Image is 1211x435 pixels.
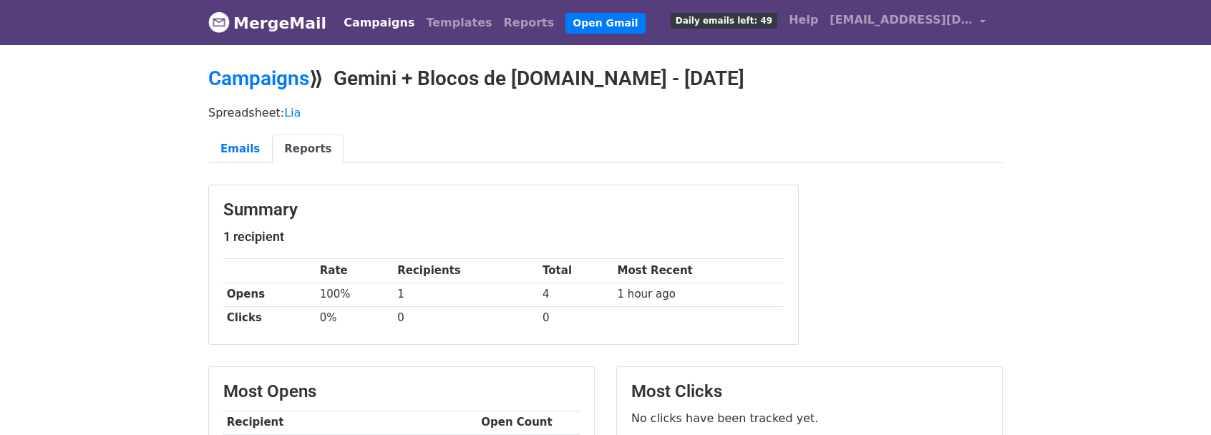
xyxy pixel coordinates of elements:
a: Campaigns [338,9,420,37]
a: Reports [272,135,344,164]
a: Help [783,6,824,34]
p: No clicks have been tracked yet. [631,411,988,426]
th: Clicks [223,306,316,330]
a: Lia [284,106,301,119]
td: 4 [539,283,614,306]
img: MergeMail logo [208,11,230,33]
td: 0 [539,306,614,330]
h5: 1 recipient [223,229,784,245]
td: 0% [316,306,394,330]
a: Daily emails left: 49 [665,6,783,34]
th: Rate [316,259,394,283]
a: MergeMail [208,8,326,38]
a: Campaigns [208,67,309,90]
h3: Most Opens [223,381,580,402]
th: Open Count [477,411,580,434]
span: [EMAIL_ADDRESS][DOMAIN_NAME] [830,11,973,29]
h3: Most Clicks [631,381,988,402]
a: Templates [420,9,497,37]
td: 1 hour ago [614,283,784,306]
h2: ⟫ Gemini + Blocos de [DOMAIN_NAME] - [DATE] [208,67,1003,91]
span: Daily emails left: 49 [671,13,777,29]
td: 100% [316,283,394,306]
a: [EMAIL_ADDRESS][DOMAIN_NAME] [824,6,991,39]
td: 0 [394,306,539,330]
p: Spreadsheet: [208,105,1003,120]
a: Open Gmail [565,13,645,34]
th: Recipient [223,411,477,434]
th: Total [539,259,614,283]
th: Recipients [394,259,539,283]
td: 1 [394,283,539,306]
h3: Summary [223,200,784,220]
a: Emails [208,135,272,164]
a: Reports [498,9,560,37]
th: Most Recent [614,259,784,283]
th: Opens [223,283,316,306]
